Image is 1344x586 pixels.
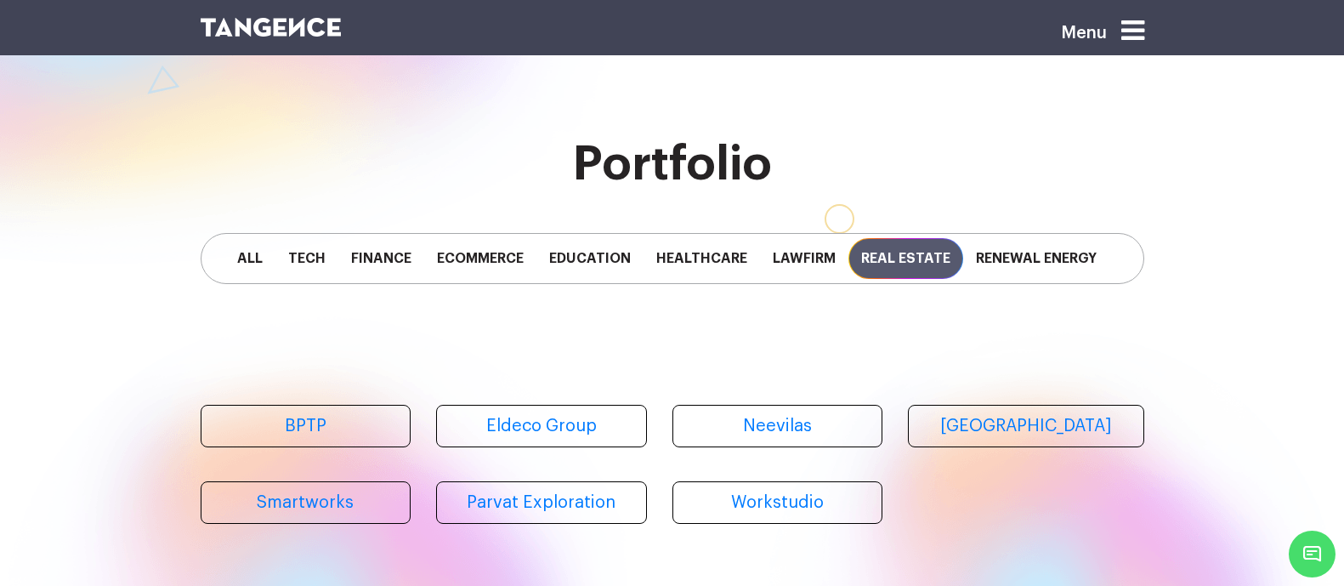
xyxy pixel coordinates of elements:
span: Staffing [1109,238,1204,279]
h2: Portfolio [201,138,1144,191]
span: Real Estate [848,238,963,279]
span: Finance [338,238,424,279]
span: Chat Widget [1289,531,1335,577]
a: Eldeco Group [436,405,647,447]
a: Neevilas [672,405,883,447]
a: Workstudio [672,481,883,524]
a: Smartworks [201,481,411,524]
span: All [224,238,275,279]
span: Renewal Energy [963,238,1109,279]
a: BPTP [201,405,411,447]
img: logo SVG [201,18,342,37]
span: Lawfirm [760,238,848,279]
span: Tech [275,238,338,279]
span: Ecommerce [424,238,536,279]
span: Healthcare [644,238,760,279]
a: [GEOGRAPHIC_DATA] [908,405,1144,447]
a: Parvat Exploration [436,481,647,524]
span: Education [536,238,644,279]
